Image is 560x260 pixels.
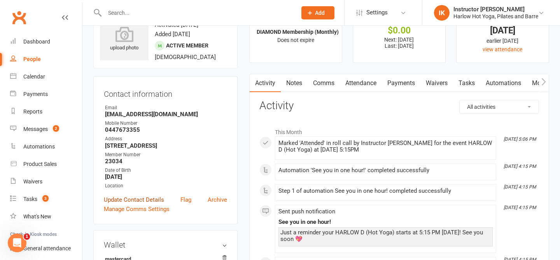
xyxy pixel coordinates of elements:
[420,74,453,92] a: Waivers
[480,74,527,92] a: Automations
[23,143,55,150] div: Automations
[280,229,491,243] div: Just a reminder your HARLOW D (Hot Yoga) starts at 5:15 PM [DATE]! See you soon 💖
[483,46,522,52] a: view attendance
[281,74,308,92] a: Notes
[23,161,57,167] div: Product Sales
[453,13,538,20] div: Harlow Hot Yoga, Pilates and Barre
[366,4,388,21] span: Settings
[10,51,82,68] a: People
[259,100,539,112] h3: Activity
[23,56,41,62] div: People
[277,37,314,43] span: Does not expire
[105,135,227,143] div: Address
[105,173,227,180] strong: [DATE]
[315,10,325,16] span: Add
[23,73,45,80] div: Calendar
[155,31,190,38] time: Added [DATE]
[259,124,539,136] li: This Month
[105,182,227,190] div: Location
[23,213,51,220] div: What's New
[105,167,227,174] div: Date of Birth
[105,120,227,127] div: Mobile Number
[105,126,227,133] strong: 0447673355
[504,184,536,190] i: [DATE] 4:15 PM
[10,86,82,103] a: Payments
[102,7,291,18] input: Search...
[340,74,382,92] a: Attendance
[23,38,50,45] div: Dashboard
[278,188,493,194] div: Step 1 of automation See you in one hour! completed successfully
[10,155,82,173] a: Product Sales
[360,37,438,49] p: Next: [DATE] Last: [DATE]
[504,205,536,210] i: [DATE] 4:15 PM
[42,195,49,202] span: 3
[464,26,542,35] div: [DATE]
[278,208,335,215] span: Sent push notification
[10,190,82,208] a: Tasks 3
[453,74,480,92] a: Tasks
[105,111,227,118] strong: [EMAIL_ADDRESS][DOMAIN_NAME]
[360,26,438,35] div: $0.00
[10,120,82,138] a: Messages 2
[10,138,82,155] a: Automations
[308,74,340,92] a: Comms
[104,195,164,204] a: Update Contact Details
[464,37,542,45] div: earlier [DATE]
[10,33,82,51] a: Dashboard
[53,125,59,132] span: 2
[504,164,536,169] i: [DATE] 4:15 PM
[24,234,30,240] span: 1
[10,208,82,225] a: What's New
[23,196,37,202] div: Tasks
[155,54,216,61] span: [DEMOGRAPHIC_DATA]
[104,241,227,249] h3: Wallet
[278,167,493,174] div: Automation 'See you in one hour!' completed successfully
[100,26,149,52] div: upload photo
[23,126,48,132] div: Messages
[105,158,227,165] strong: 23034
[105,151,227,159] div: Member Number
[257,29,339,35] strong: DIAMOND Membership (Monthly)
[250,74,281,92] a: Activity
[278,219,493,225] div: See you in one hour!
[10,173,82,190] a: Waivers
[8,234,26,252] iframe: Intercom live chat
[208,195,227,204] a: Archive
[104,87,227,98] h3: Contact information
[166,42,208,49] span: Active member
[301,6,334,19] button: Add
[23,91,48,97] div: Payments
[434,5,450,21] div: IK
[504,136,536,142] i: [DATE] 5:06 PM
[23,245,71,251] div: General attendance
[278,140,493,153] div: Marked 'Attended' in roll call by Instructor [PERSON_NAME] for the event HARLOW D (Hot Yoga) at [...
[10,240,82,257] a: General attendance kiosk mode
[105,104,227,112] div: Email
[382,74,420,92] a: Payments
[23,108,42,115] div: Reports
[23,178,42,185] div: Waivers
[10,103,82,120] a: Reports
[10,68,82,86] a: Calendar
[9,8,29,27] a: Clubworx
[104,204,170,214] a: Manage Comms Settings
[453,6,538,13] div: Instructor [PERSON_NAME]
[180,195,191,204] a: Flag
[105,142,227,149] strong: [STREET_ADDRESS]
